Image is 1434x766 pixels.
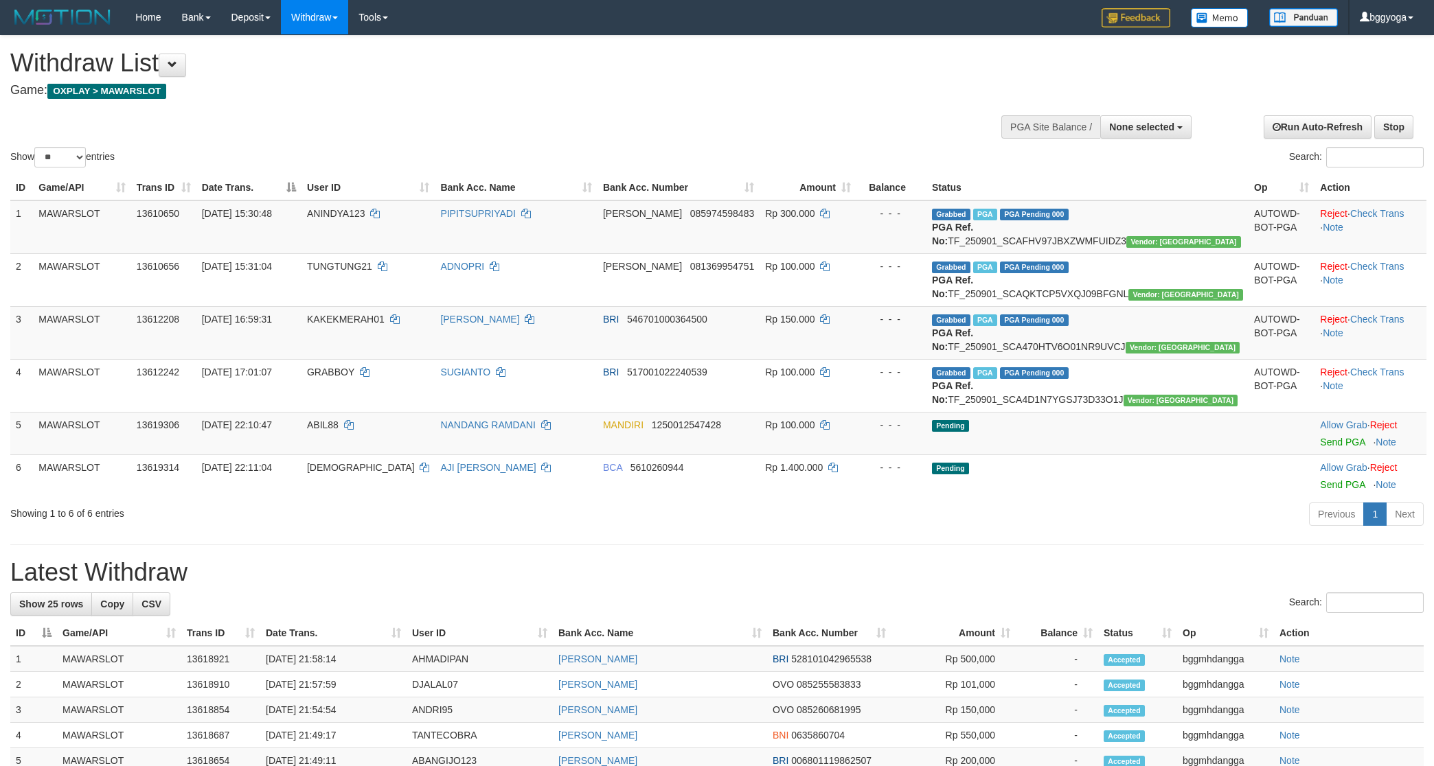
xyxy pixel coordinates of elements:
[10,646,57,672] td: 1
[1264,115,1372,139] a: Run Auto-Refresh
[141,599,161,610] span: CSV
[301,175,435,200] th: User ID: activate to sort column ascending
[260,620,407,646] th: Date Trans.: activate to sort column ascending
[1326,592,1424,613] input: Search:
[926,306,1249,359] td: TF_250901_SCA470HTV6O01NR9UVCJ
[407,672,553,697] td: DJALAL07
[558,730,637,741] a: [PERSON_NAME]
[33,200,131,254] td: MAWARSLOT
[181,672,260,697] td: 13618910
[10,49,942,77] h1: Withdraw List
[440,261,484,272] a: ADNOPRI
[932,262,970,273] span: Grabbed
[435,175,597,200] th: Bank Acc. Name: activate to sort column ascending
[181,620,260,646] th: Trans ID: activate to sort column ascending
[307,419,339,430] span: ABIL88
[1363,502,1387,526] a: 1
[891,646,1016,672] td: Rp 500,000
[603,419,644,430] span: MANDIRI
[1098,620,1177,646] th: Status: activate to sort column ascending
[932,222,973,246] b: PGA Ref. No:
[765,208,815,219] span: Rp 300.000
[407,646,553,672] td: AHMADIPAN
[1370,419,1398,430] a: Reject
[862,461,921,474] div: - - -
[137,367,179,378] span: 13612242
[891,620,1016,646] th: Amount: activate to sort column ascending
[1309,502,1364,526] a: Previous
[33,412,131,454] td: MAWARSLOT
[1102,8,1170,27] img: Feedback.jpg
[973,314,997,326] span: Marked by bggarif
[1323,327,1343,338] a: Note
[891,672,1016,697] td: Rp 101,000
[1314,412,1426,454] td: ·
[791,730,845,741] span: Copy 0635860704 to clipboard
[973,367,997,379] span: Marked by bggarif
[10,454,33,497] td: 6
[773,679,794,690] span: OVO
[57,620,181,646] th: Game/API: activate to sort column ascending
[10,412,33,454] td: 5
[926,359,1249,412] td: TF_250901_SCA4D1N7YGSJ73D33O1J
[181,646,260,672] td: 13618921
[973,209,997,220] span: Marked by bggariesamuel
[57,672,181,697] td: MAWARSLOT
[440,419,535,430] a: NANDANG RAMDANI
[57,723,181,748] td: MAWARSLOT
[862,259,921,273] div: - - -
[133,592,170,616] a: CSV
[1350,261,1404,272] a: Check Trans
[773,653,788,664] span: BRI
[137,419,179,430] span: 13619306
[862,365,921,379] div: - - -
[1000,262,1069,273] span: PGA Pending
[1177,646,1274,672] td: bggmhdangga
[1320,314,1347,325] a: Reject
[1249,253,1314,306] td: AUTOWD-BOT-PGA
[1126,236,1241,248] span: Vendor URL: https://secure10.1velocity.biz
[891,697,1016,723] td: Rp 150,000
[1104,705,1145,717] span: Accepted
[1000,367,1069,379] span: PGA Pending
[797,704,861,715] span: Copy 085260681995 to clipboard
[1249,200,1314,254] td: AUTOWD-BOT-PGA
[932,209,970,220] span: Grabbed
[926,200,1249,254] td: TF_250901_SCAFHV97JBXZWMFUIDZ3
[1279,730,1300,741] a: Note
[773,755,788,766] span: BRI
[1323,222,1343,233] a: Note
[196,175,301,200] th: Date Trans.: activate to sort column descending
[260,723,407,748] td: [DATE] 21:49:17
[1249,175,1314,200] th: Op: activate to sort column ascending
[1104,680,1145,691] span: Accepted
[1326,147,1424,167] input: Search:
[1314,253,1426,306] td: · ·
[10,253,33,306] td: 2
[1370,462,1398,473] a: Reject
[47,84,166,99] span: OXPLAY > MAWARSLOT
[791,755,872,766] span: Copy 006801119862507 to clipboard
[137,261,179,272] span: 13610656
[926,175,1249,200] th: Status
[34,147,86,167] select: Showentries
[33,306,131,359] td: MAWARSLOT
[862,418,921,432] div: - - -
[652,419,721,430] span: Copy 1250012547428 to clipboard
[307,462,415,473] span: [DEMOGRAPHIC_DATA]
[1000,314,1069,326] span: PGA Pending
[33,359,131,412] td: MAWARSLOT
[1249,359,1314,412] td: AUTOWD-BOT-PGA
[1376,437,1396,448] a: Note
[19,599,83,610] span: Show 25 rows
[100,599,124,610] span: Copy
[1126,342,1240,353] span: Vendor URL: https://secure10.1velocity.biz
[932,327,973,352] b: PGA Ref. No:
[137,314,179,325] span: 13612208
[131,175,196,200] th: Trans ID: activate to sort column ascending
[202,367,272,378] span: [DATE] 17:01:07
[773,730,788,741] span: BNI
[1320,261,1347,272] a: Reject
[1323,380,1343,391] a: Note
[1177,672,1274,697] td: bggmhdangga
